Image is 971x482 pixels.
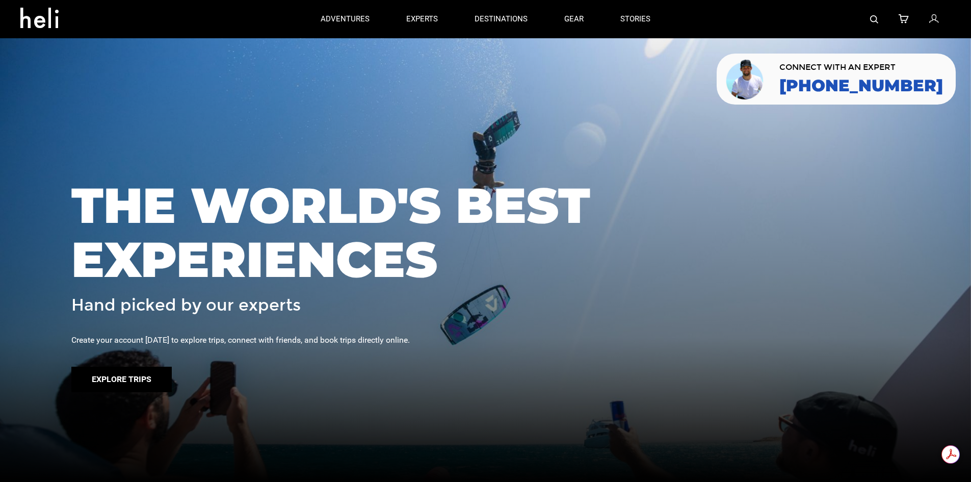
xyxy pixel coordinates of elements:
img: search-bar-icon.svg [870,15,878,23]
span: CONNECT WITH AN EXPERT [779,63,943,71]
p: adventures [321,14,370,24]
p: destinations [475,14,528,24]
span: THE WORLD'S BEST EXPERIENCES [71,179,900,286]
a: [PHONE_NUMBER] [779,77,943,95]
img: contact our team [724,58,767,100]
div: Create your account [DATE] to explore trips, connect with friends, and book trips directly online. [71,335,900,346]
button: Explore Trips [71,367,172,392]
span: Hand picked by our experts [71,296,301,314]
p: experts [406,14,438,24]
